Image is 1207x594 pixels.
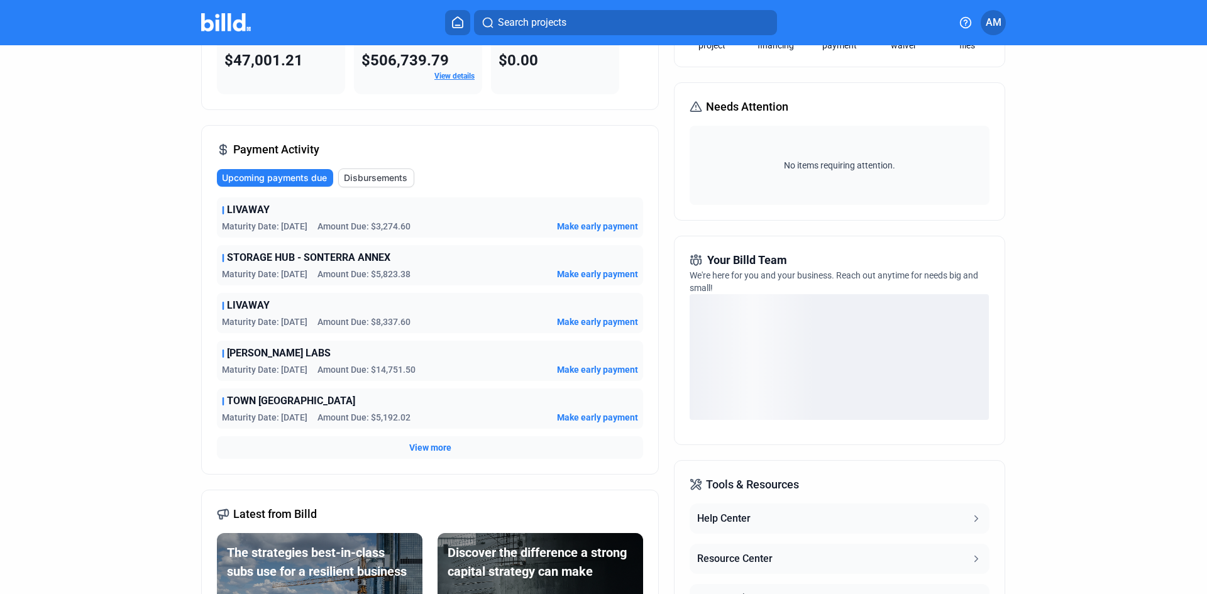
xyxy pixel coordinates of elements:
[222,363,307,376] span: Maturity Date: [DATE]
[695,159,984,172] span: No items requiring attention.
[448,543,633,581] div: Discover the difference a strong capital strategy can make
[707,251,787,269] span: Your Billd Team
[233,505,317,523] span: Latest from Billd
[233,141,319,158] span: Payment Activity
[690,544,989,574] button: Resource Center
[222,268,307,280] span: Maturity Date: [DATE]
[338,168,414,187] button: Disbursements
[227,393,355,409] span: TOWN [GEOGRAPHIC_DATA]
[690,503,989,534] button: Help Center
[434,72,475,80] a: View details
[706,98,788,116] span: Needs Attention
[361,52,449,69] span: $506,739.79
[227,202,270,217] span: LIVAWAY
[474,10,777,35] button: Search projects
[222,411,307,424] span: Maturity Date: [DATE]
[222,316,307,328] span: Maturity Date: [DATE]
[557,268,638,280] button: Make early payment
[222,172,327,184] span: Upcoming payments due
[201,13,251,31] img: Billd Company Logo
[217,169,333,187] button: Upcoming payments due
[317,316,411,328] span: Amount Due: $8,337.60
[227,543,412,581] div: The strategies best-in-class subs use for a resilient business
[409,441,451,454] button: View more
[557,411,638,424] button: Make early payment
[706,476,799,493] span: Tools & Resources
[690,270,978,293] span: We're here for you and your business. Reach out anytime for needs big and small!
[317,220,411,233] span: Amount Due: $3,274.60
[317,363,416,376] span: Amount Due: $14,751.50
[498,15,566,30] span: Search projects
[690,294,989,420] div: loading
[317,411,411,424] span: Amount Due: $5,192.02
[986,15,1001,30] span: AM
[697,551,773,566] div: Resource Center
[557,316,638,328] button: Make early payment
[227,298,270,313] span: LIVAWAY
[981,10,1006,35] button: AM
[697,511,751,526] div: Help Center
[344,172,407,184] span: Disbursements
[227,346,331,361] span: [PERSON_NAME] LABS
[317,268,411,280] span: Amount Due: $5,823.38
[499,52,538,69] span: $0.00
[227,250,390,265] span: STORAGE HUB - SONTERRA ANNEX
[557,363,638,376] button: Make early payment
[224,52,303,69] span: $47,001.21
[222,220,307,233] span: Maturity Date: [DATE]
[557,220,638,233] button: Make early payment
